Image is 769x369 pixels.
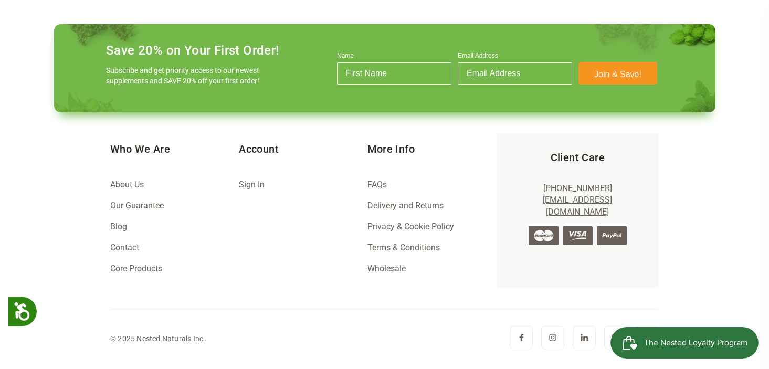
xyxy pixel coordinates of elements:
[458,52,572,62] label: Email Address
[110,243,139,252] a: Contact
[367,180,387,189] a: FAQs
[543,183,612,193] a: [PHONE_NUMBER]
[610,327,759,359] iframe: Button to open loyalty program pop-up
[367,243,440,252] a: Terms & Conditions
[337,62,451,85] input: First Name
[110,222,127,231] a: Blog
[110,263,162,273] a: Core Products
[239,180,265,189] a: Sign In
[110,180,144,189] a: About Us
[337,52,451,62] label: Name
[367,263,406,273] a: Wholesale
[239,142,367,156] h5: Account
[367,201,444,210] a: Delivery and Returns
[578,62,657,85] button: Join & Save!
[110,142,239,156] h5: Who We Are
[106,65,264,86] p: Subscribe and get priority access to our newest supplements and SAVE 20% off your first order!
[529,226,627,245] img: credit-cards.png
[110,201,164,210] a: Our Guarantee
[367,222,454,231] a: Privacy & Cookie Policy
[543,195,612,216] a: [EMAIL_ADDRESS][DOMAIN_NAME]
[367,142,496,156] h5: More Info
[513,150,642,165] h5: Client Care
[106,43,279,58] h4: Save 20% on Your First Order!
[458,62,572,85] input: Email Address
[110,332,205,345] div: © 2025 Nested Naturals Inc.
